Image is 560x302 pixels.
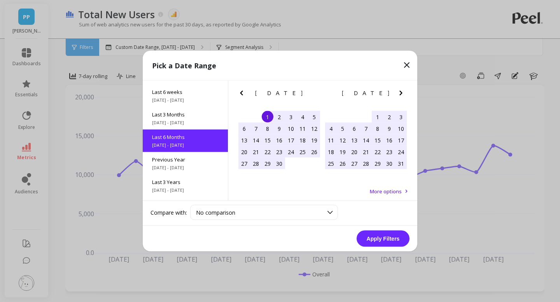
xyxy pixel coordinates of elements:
[297,134,308,146] div: Choose Friday, April 18th, 2025
[324,89,336,101] button: Previous Month
[383,146,395,158] div: Choose Friday, May 23rd, 2025
[395,111,407,123] div: Choose Saturday, May 3rd, 2025
[150,208,187,216] label: Compare with:
[372,158,383,169] div: Choose Thursday, May 29th, 2025
[273,158,285,169] div: Choose Wednesday, April 30th, 2025
[285,111,297,123] div: Choose Thursday, April 3rd, 2025
[308,111,320,123] div: Choose Saturday, April 5th, 2025
[383,134,395,146] div: Choose Friday, May 16th, 2025
[360,123,372,134] div: Choose Wednesday, May 7th, 2025
[348,158,360,169] div: Choose Tuesday, May 27th, 2025
[370,188,402,195] span: More options
[238,158,250,169] div: Choose Sunday, April 27th, 2025
[395,146,407,158] div: Choose Saturday, May 24th, 2025
[357,231,409,247] button: Apply Filters
[250,146,262,158] div: Choose Monday, April 21st, 2025
[325,146,337,158] div: Choose Sunday, May 18th, 2025
[360,146,372,158] div: Choose Wednesday, May 21st, 2025
[308,146,320,158] div: Choose Saturday, April 26th, 2025
[383,123,395,134] div: Choose Friday, May 9th, 2025
[337,158,348,169] div: Choose Monday, May 26th, 2025
[152,111,219,118] span: Last 3 Months
[372,111,383,123] div: Choose Thursday, May 1st, 2025
[372,123,383,134] div: Choose Thursday, May 8th, 2025
[348,134,360,146] div: Choose Tuesday, May 13th, 2025
[297,146,308,158] div: Choose Friday, April 25th, 2025
[342,90,390,96] span: [DATE]
[152,120,219,126] span: [DATE] - [DATE]
[383,111,395,123] div: Choose Friday, May 2nd, 2025
[255,90,304,96] span: [DATE]
[372,146,383,158] div: Choose Thursday, May 22nd, 2025
[152,60,216,71] p: Pick a Date Range
[250,123,262,134] div: Choose Monday, April 7th, 2025
[383,158,395,169] div: Choose Friday, May 30th, 2025
[273,111,285,123] div: Choose Wednesday, April 2nd, 2025
[152,156,219,163] span: Previous Year
[152,134,219,141] span: Last 6 Months
[325,123,337,134] div: Choose Sunday, May 4th, 2025
[152,165,219,171] span: [DATE] - [DATE]
[395,134,407,146] div: Choose Saturday, May 17th, 2025
[395,123,407,134] div: Choose Saturday, May 10th, 2025
[308,123,320,134] div: Choose Saturday, April 12th, 2025
[285,146,297,158] div: Choose Thursday, April 24th, 2025
[262,134,273,146] div: Choose Tuesday, April 15th, 2025
[325,111,407,169] div: month 2025-05
[262,158,273,169] div: Choose Tuesday, April 29th, 2025
[250,134,262,146] div: Choose Monday, April 14th, 2025
[238,134,250,146] div: Choose Sunday, April 13th, 2025
[285,123,297,134] div: Choose Thursday, April 10th, 2025
[238,123,250,134] div: Choose Sunday, April 6th, 2025
[337,123,348,134] div: Choose Monday, May 5th, 2025
[262,123,273,134] div: Choose Tuesday, April 8th, 2025
[372,134,383,146] div: Choose Thursday, May 15th, 2025
[238,146,250,158] div: Choose Sunday, April 20th, 2025
[310,89,322,101] button: Next Month
[348,146,360,158] div: Choose Tuesday, May 20th, 2025
[152,142,219,148] span: [DATE] - [DATE]
[337,134,348,146] div: Choose Monday, May 12th, 2025
[360,134,372,146] div: Choose Wednesday, May 14th, 2025
[325,158,337,169] div: Choose Sunday, May 25th, 2025
[152,179,219,186] span: Last 3 Years
[273,123,285,134] div: Choose Wednesday, April 9th, 2025
[152,97,219,103] span: [DATE] - [DATE]
[250,158,262,169] div: Choose Monday, April 28th, 2025
[152,187,219,193] span: [DATE] - [DATE]
[285,134,297,146] div: Choose Thursday, April 17th, 2025
[152,89,219,95] span: Last 6 weeks
[325,134,337,146] div: Choose Sunday, May 11th, 2025
[348,123,360,134] div: Choose Tuesday, May 6th, 2025
[262,111,273,123] div: Choose Tuesday, April 1st, 2025
[337,146,348,158] div: Choose Monday, May 19th, 2025
[297,123,308,134] div: Choose Friday, April 11th, 2025
[395,158,407,169] div: Choose Saturday, May 31st, 2025
[360,158,372,169] div: Choose Wednesday, May 28th, 2025
[273,146,285,158] div: Choose Wednesday, April 23rd, 2025
[262,146,273,158] div: Choose Tuesday, April 22nd, 2025
[273,134,285,146] div: Choose Wednesday, April 16th, 2025
[308,134,320,146] div: Choose Saturday, April 19th, 2025
[237,89,249,101] button: Previous Month
[297,111,308,123] div: Choose Friday, April 4th, 2025
[396,89,409,101] button: Next Month
[238,111,320,169] div: month 2025-04
[196,209,235,216] span: No comparison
